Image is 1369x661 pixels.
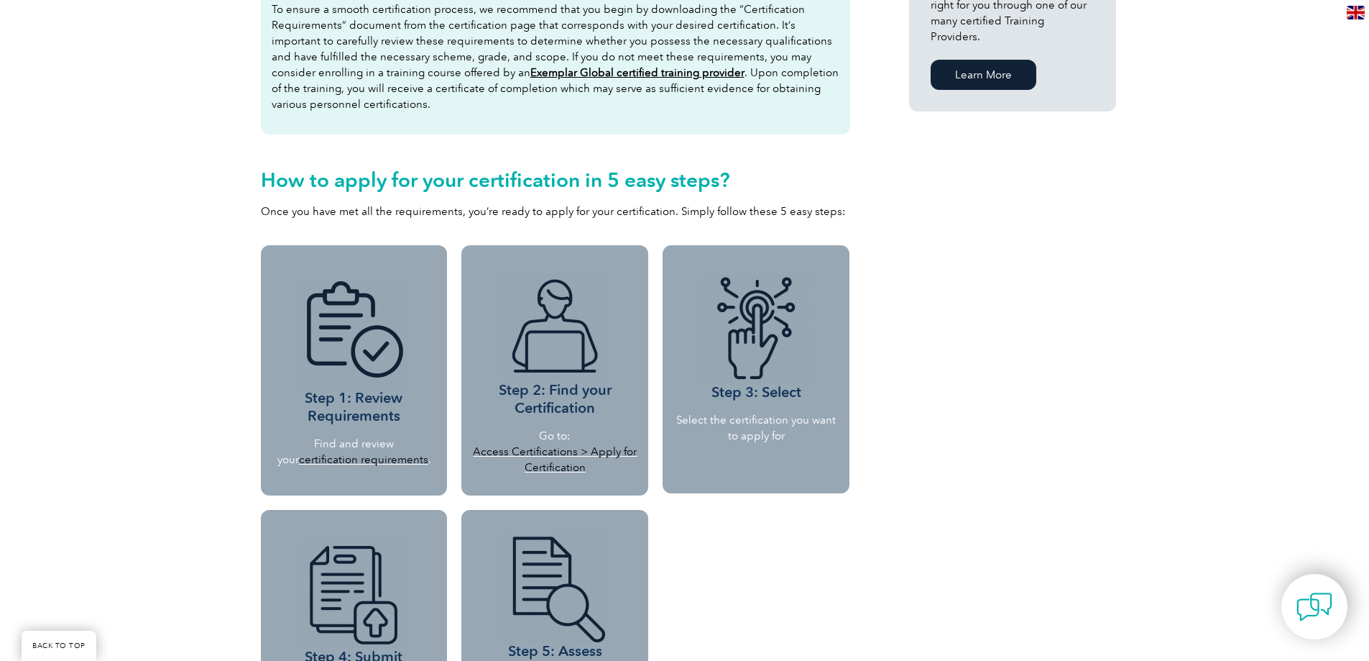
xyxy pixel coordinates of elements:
p: Once you have met all the requirements, you’re ready to apply for your certification. Simply foll... [261,204,850,219]
a: BACK TO TOP [22,631,96,661]
p: Select the certification you want to apply for [673,412,839,444]
a: Learn More [931,60,1036,90]
h3: Step 5: Assess [466,534,643,660]
p: Go to: [470,428,640,475]
p: Find and review your . [277,436,431,468]
a: Exemplar Global certified training provider [530,66,745,79]
a: certification requirements [299,453,428,466]
h3: Step 2: Find your Certification [470,273,640,417]
h3: Step 1: Review Requirements [277,281,431,425]
img: en [1347,6,1365,19]
img: contact-chat.png [1296,589,1332,625]
a: Access Certifications > Apply for Certification [473,445,637,474]
h3: Step 3: Select [673,275,839,401]
p: To ensure a smooth certification process, we recommend that you begin by downloading the “Certifi... [272,1,839,112]
h2: How to apply for your certification in 5 easy steps? [261,168,850,191]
